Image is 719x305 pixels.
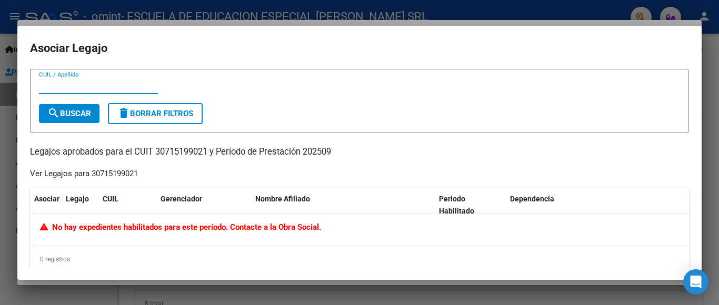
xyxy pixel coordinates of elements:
span: CUIL [103,195,118,203]
button: Buscar [39,104,99,123]
span: Legajo [66,195,89,203]
datatable-header-cell: Nombre Afiliado [251,188,435,222]
datatable-header-cell: Dependencia [506,188,690,222]
h2: Asociar Legajo [30,38,689,58]
span: Borrar Filtros [117,109,193,118]
datatable-header-cell: CUIL [98,188,156,222]
div: Open Intercom Messenger [683,269,708,294]
span: Gerenciador [161,195,202,203]
span: Nombre Afiliado [255,195,310,203]
p: Legajos aprobados para el CUIT 30715199021 y Período de Prestación 202509 [30,146,689,159]
mat-icon: delete [117,107,130,119]
datatable-header-cell: Asociar [30,188,62,222]
datatable-header-cell: Periodo Habilitado [435,188,506,222]
div: 0 registros [30,246,689,272]
span: Periodo Habilitado [439,195,474,215]
span: Asociar [34,195,59,203]
datatable-header-cell: Legajo [62,188,98,222]
span: Dependencia [510,195,554,203]
div: Ver Legajos para 30715199021 [30,168,138,180]
span: No hay expedientes habilitados para este período. Contacte a la Obra Social. [40,222,321,232]
datatable-header-cell: Gerenciador [156,188,251,222]
mat-icon: search [47,107,60,119]
button: Borrar Filtros [108,103,203,124]
span: Buscar [47,109,91,118]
